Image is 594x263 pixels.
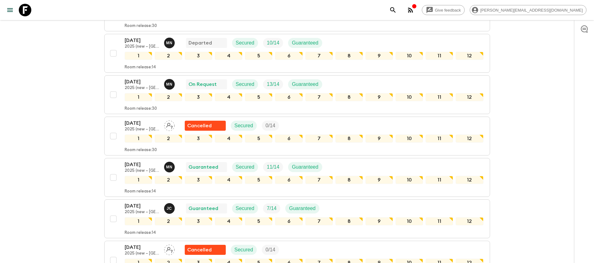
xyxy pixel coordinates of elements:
[155,93,182,101] div: 2
[266,122,275,129] p: 0 / 14
[166,165,173,170] p: M N
[275,176,302,184] div: 6
[185,93,212,101] div: 3
[164,246,175,251] span: Assign pack leader
[305,52,333,60] div: 7
[125,93,152,101] div: 1
[155,176,182,184] div: 2
[263,203,280,213] div: Trip Fill
[275,217,302,225] div: 6
[164,162,176,172] button: MN
[187,246,212,254] p: Cancelled
[365,52,393,60] div: 9
[187,122,212,129] p: Cancelled
[164,164,176,169] span: Maho Nagareda
[189,81,217,88] p: On Request
[125,127,159,132] p: 2025 (new – [GEOGRAPHIC_DATA])
[245,176,272,184] div: 5
[431,8,464,13] span: Give feedback
[365,217,393,225] div: 9
[289,205,316,212] p: Guaranteed
[215,176,242,184] div: 4
[305,217,333,225] div: 7
[189,205,218,212] p: Guaranteed
[267,205,276,212] p: 7 / 14
[104,158,490,197] button: [DATE]2025 (new – [GEOGRAPHIC_DATA])Maho NagaredaGuaranteedSecuredTrip FillGuaranteed123456789101...
[335,134,363,143] div: 8
[231,121,257,131] div: Secured
[292,163,318,171] p: Guaranteed
[426,93,453,101] div: 11
[125,78,159,86] p: [DATE]
[215,52,242,60] div: 4
[4,4,16,16] button: menu
[305,93,333,101] div: 7
[245,93,272,101] div: 5
[185,245,226,255] div: Flash Pack cancellation
[426,176,453,184] div: 11
[235,122,253,129] p: Secured
[164,81,176,86] span: Maho Nagareda
[275,93,302,101] div: 6
[125,210,159,215] p: 2025 (new – [GEOGRAPHIC_DATA])
[335,52,363,60] div: 8
[164,203,176,214] button: JC
[335,217,363,225] div: 8
[267,39,279,47] p: 10 / 14
[305,176,333,184] div: 7
[426,217,453,225] div: 11
[125,161,159,168] p: [DATE]
[263,38,283,48] div: Trip Fill
[104,75,490,114] button: [DATE]2025 (new – [GEOGRAPHIC_DATA])Maho NagaredaOn RequestSecuredTrip FillGuaranteed123456789101...
[125,37,159,44] p: [DATE]
[395,176,423,184] div: 10
[267,81,279,88] p: 13 / 14
[262,245,279,255] div: Trip Fill
[125,148,157,153] p: Room release: 30
[245,134,272,143] div: 5
[189,163,218,171] p: Guaranteed
[470,5,586,15] div: [PERSON_NAME][EMAIL_ADDRESS][DOMAIN_NAME]
[104,199,490,238] button: [DATE]2025 (new – [GEOGRAPHIC_DATA])Juno ChoiGuaranteedSecuredTrip FillGuaranteed123456789101112R...
[456,52,483,60] div: 12
[125,230,156,235] p: Room release: 14
[185,121,226,131] div: Flash Pack cancellation
[215,134,242,143] div: 4
[275,52,302,60] div: 6
[125,244,159,251] p: [DATE]
[155,52,182,60] div: 2
[245,217,272,225] div: 5
[125,134,152,143] div: 1
[231,245,257,255] div: Secured
[164,39,176,45] span: Maho Nagareda
[292,39,318,47] p: Guaranteed
[125,52,152,60] div: 1
[125,86,159,91] p: 2025 (new – [GEOGRAPHIC_DATA])
[245,52,272,60] div: 5
[262,121,279,131] div: Trip Fill
[125,176,152,184] div: 1
[232,38,258,48] div: Secured
[185,134,212,143] div: 3
[395,52,423,60] div: 10
[189,39,212,47] p: Departed
[263,79,283,89] div: Trip Fill
[215,217,242,225] div: 4
[456,217,483,225] div: 12
[266,246,275,254] p: 0 / 14
[104,34,490,73] button: [DATE]2025 (new – [GEOGRAPHIC_DATA])Maho NagaredaDepartedSecuredTrip FillGuaranteed12345678910111...
[232,203,258,213] div: Secured
[365,134,393,143] div: 9
[275,134,302,143] div: 6
[185,52,212,60] div: 3
[456,134,483,143] div: 12
[335,93,363,101] div: 8
[125,106,157,111] p: Room release: 30
[125,24,157,29] p: Room release: 30
[125,189,156,194] p: Room release: 14
[125,251,159,256] p: 2025 (new – [GEOGRAPHIC_DATA])
[477,8,586,13] span: [PERSON_NAME][EMAIL_ADDRESS][DOMAIN_NAME]
[125,217,152,225] div: 1
[164,79,176,90] button: MN
[305,134,333,143] div: 7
